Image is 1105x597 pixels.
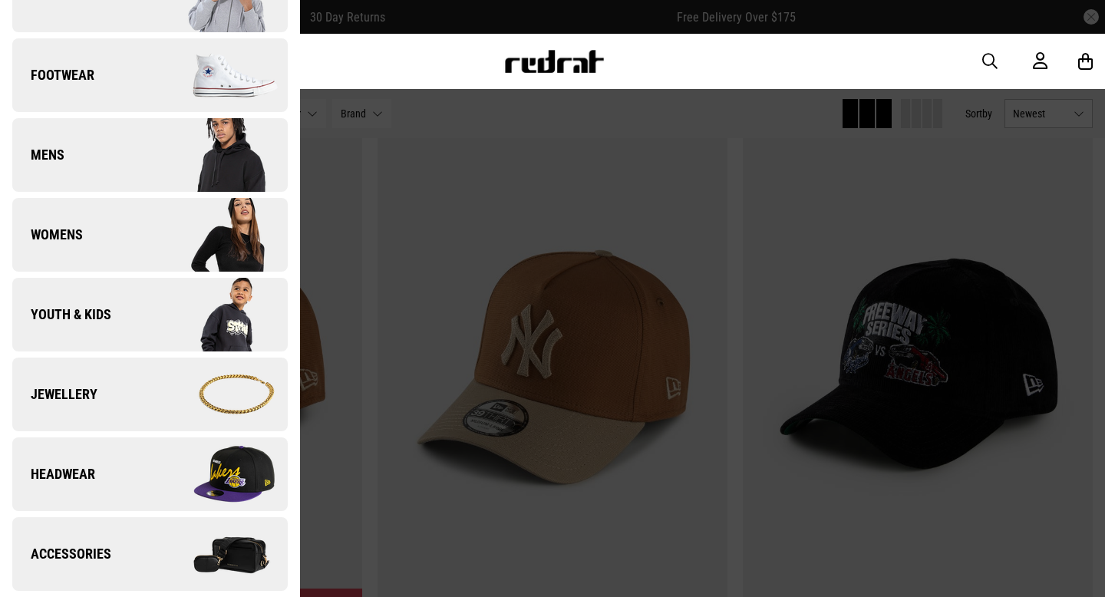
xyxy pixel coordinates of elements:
a: Jewellery Company [12,358,288,431]
span: Footwear [12,66,94,84]
a: Womens Company [12,198,288,272]
a: Footwear Company [12,38,288,112]
a: Youth & Kids Company [12,278,288,351]
button: Open LiveChat chat widget [12,6,58,52]
a: Accessories Company [12,517,288,591]
img: Company [150,356,287,433]
span: Headwear [12,465,95,483]
span: Jewellery [12,385,97,404]
img: Company [150,436,287,513]
img: Company [150,117,287,193]
img: Company [150,516,287,592]
img: Company [150,196,287,273]
img: Company [150,276,287,353]
img: Redrat logo [503,50,605,73]
img: Company [150,37,287,114]
span: Mens [12,146,64,164]
span: Youth & Kids [12,305,111,324]
a: Headwear Company [12,437,288,511]
a: Mens Company [12,118,288,192]
span: Womens [12,226,83,244]
span: Accessories [12,545,111,563]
